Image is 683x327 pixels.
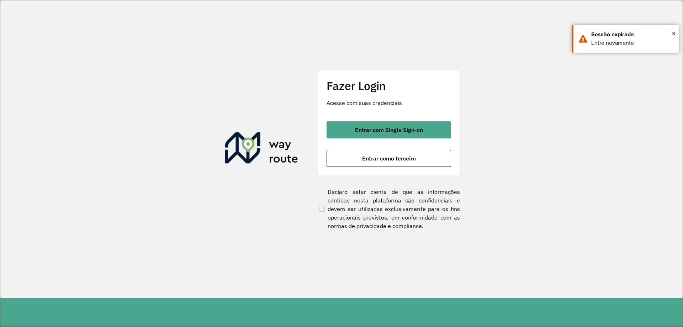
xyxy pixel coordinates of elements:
div: Entre novamente [591,39,673,47]
span: × [672,28,676,39]
span: Entrar com Single Sign-on [355,127,423,133]
img: Roteirizador AmbevTech [225,132,298,167]
div: Sessão expirada [591,30,673,39]
button: button [327,121,451,138]
p: Acesse com suas credenciais [327,99,451,107]
h2: Fazer Login [327,79,451,93]
label: Declaro estar ciente de que as informações contidas nesta plataforma são confidenciais e devem se... [318,188,460,230]
button: Close [672,28,676,39]
span: Entrar como terceiro [362,155,416,161]
button: button [327,150,451,167]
